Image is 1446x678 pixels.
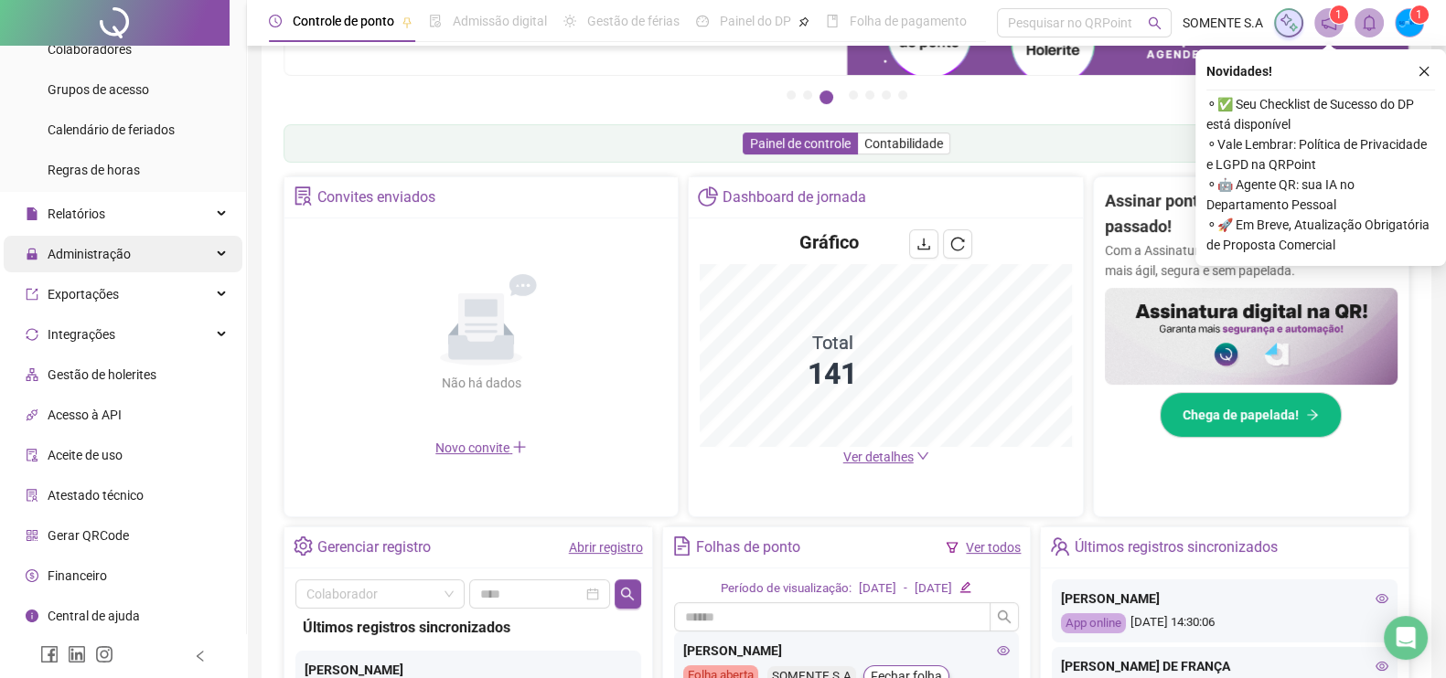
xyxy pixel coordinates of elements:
span: ⚬ 🚀 Em Breve, Atualização Obrigatória de Proposta Comercial [1206,215,1435,255]
div: [DATE] 14:30:06 [1061,613,1388,634]
span: notification [1321,15,1337,31]
span: api [26,408,38,421]
div: - [904,579,907,599]
span: Aceite de uso [48,448,123,462]
span: file [26,207,38,220]
span: instagram [95,645,113,663]
span: Atestado técnico [48,488,144,503]
span: filter [946,541,959,554]
span: eye [1376,660,1388,673]
span: file-text [672,536,691,556]
button: Chega de papelada! [1160,392,1342,438]
a: Ver detalhes down [843,450,929,464]
span: dashboard [696,15,709,27]
span: search [1148,16,1162,30]
span: Admissão digital [453,14,547,28]
span: arrow-right [1306,408,1319,421]
span: facebook [40,645,59,663]
div: Últimos registros sincronizados [1075,532,1278,563]
div: Open Intercom Messenger [1384,616,1428,660]
button: 3 [819,90,833,104]
span: Calendário de feriados [48,122,175,137]
img: banner%2F02c71560-61a6-44d4-94b9-c8ab97240462.png [1105,288,1398,386]
span: Gestão de holerites [48,367,156,382]
a: Abrir registro [569,540,643,555]
span: Acesso à API [48,408,122,422]
span: bell [1361,15,1377,31]
span: Regras de horas [48,163,140,177]
button: 4 [849,90,858,100]
span: linkedin [68,645,86,663]
span: eye [997,644,1010,657]
span: info-circle [26,609,38,622]
sup: Atualize o seu contato no menu Meus Dados [1410,5,1429,24]
span: export [26,288,38,301]
span: Relatórios [48,207,105,221]
span: reload [950,237,965,251]
span: pie-chart [698,186,717,206]
span: plus [512,440,527,454]
div: [DATE] [915,579,952,599]
div: App online [1061,613,1126,634]
span: Chega de papelada! [1183,405,1299,425]
span: Integrações [48,327,115,342]
span: team [1050,536,1069,556]
p: Com a Assinatura Digital da QR, sua gestão fica mais ágil, segura e sem papelada. [1105,240,1398,281]
span: Contabilidade [864,136,943,151]
span: dollar [26,569,38,582]
div: Não há dados [397,373,565,393]
img: 50881 [1396,9,1423,37]
span: ⚬ ✅ Seu Checklist de Sucesso do DP está disponível [1206,94,1435,134]
span: audit [26,449,38,461]
span: SOMENTE S.A [1183,13,1263,33]
div: [PERSON_NAME] DE FRANÇA [1061,656,1388,676]
span: 1 [1416,8,1422,21]
span: close [1418,65,1430,78]
span: Painel do DP [720,14,791,28]
h2: Assinar ponto na mão? Isso ficou no passado! [1105,188,1398,240]
button: 7 [898,90,907,100]
div: Gerenciar registro [317,532,431,563]
span: Folha de pagamento [850,14,967,28]
button: 2 [803,90,812,100]
span: search [620,587,635,601]
button: 6 [882,90,891,100]
div: Folhas de ponto [696,532,800,563]
span: left [194,650,207,662]
span: file-done [429,15,442,27]
span: Gerar QRCode [48,528,129,543]
span: qrcode [26,529,38,542]
div: [DATE] [859,579,896,599]
span: Colaboradores [48,42,132,57]
span: Central de ajuda [48,609,140,623]
span: search [997,609,1012,624]
span: clock-circle [269,15,282,27]
button: 5 [865,90,874,100]
div: [PERSON_NAME] [1061,588,1388,609]
span: sun [563,15,576,27]
span: lock [26,248,38,260]
h4: Gráfico [799,229,859,255]
span: eye [1376,592,1388,605]
div: Convites enviados [317,182,435,213]
span: Novidades ! [1206,61,1272,81]
a: Ver todos [966,540,1021,555]
span: ⚬ Vale Lembrar: Política de Privacidade e LGPD na QRPoint [1206,134,1435,175]
span: Grupos de acesso [48,82,149,97]
span: download [916,237,931,251]
span: solution [294,186,313,206]
span: Gestão de férias [587,14,680,28]
span: apartment [26,368,38,381]
span: edit [959,581,971,593]
div: Últimos registros sincronizados [303,616,634,639]
span: Novo convite [435,440,527,455]
div: [PERSON_NAME] [683,641,1011,661]
span: solution [26,489,38,502]
sup: 1 [1330,5,1348,24]
span: down [916,450,929,462]
span: ⚬ 🤖 Agente QR: sua IA no Departamento Pessoal [1206,175,1435,215]
button: 1 [787,90,796,100]
img: sparkle-icon.fc2bf0ac1784a2077858766a79e2daf3.svg [1279,13,1299,33]
span: pushpin [798,16,809,27]
span: Painel de controle [750,136,851,151]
